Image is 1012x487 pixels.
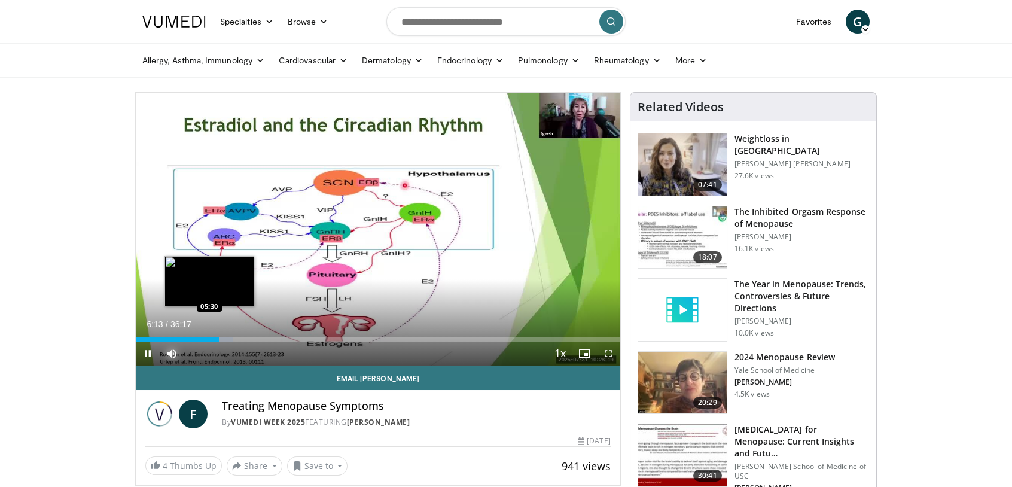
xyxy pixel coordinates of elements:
[227,456,282,476] button: Share
[734,133,869,157] h3: Weightloss in [GEOGRAPHIC_DATA]
[734,171,774,181] p: 27.6K views
[638,100,724,114] h4: Related Videos
[562,459,611,473] span: 941 views
[136,366,620,390] a: Email [PERSON_NAME]
[164,256,254,306] img: image.jpeg
[638,279,727,341] img: video_placeholder_short.svg
[347,417,410,427] a: [PERSON_NAME]
[734,366,835,375] p: Yale School of Medicine
[734,389,770,399] p: 4.5K views
[587,48,668,72] a: Rheumatology
[136,93,620,366] video-js: Video Player
[734,206,869,230] h3: The Inhibited Orgasm Response of Menopause
[734,378,835,387] p: [PERSON_NAME]
[693,179,722,191] span: 07:41
[638,278,869,342] a: The Year in Menopause: Trends, Controversies & Future Directions [PERSON_NAME] 10.0K views
[511,48,587,72] a: Pulmonology
[136,342,160,366] button: Pause
[222,400,611,413] h4: Treating Menopause Symptoms
[430,48,511,72] a: Endocrinology
[145,456,222,475] a: 4 Thumbs Up
[668,48,714,72] a: More
[638,424,727,486] img: 47271b8a-94f4-49c8-b914-2a3d3af03a9e.150x105_q85_crop-smart_upscale.jpg
[734,462,869,481] p: [PERSON_NAME] School of Medicine of USC
[734,159,869,169] p: [PERSON_NAME] [PERSON_NAME]
[213,10,281,34] a: Specialties
[548,342,572,366] button: Playback Rate
[222,417,611,428] div: By FEATURING
[638,206,869,269] a: 18:07 The Inhibited Orgasm Response of Menopause [PERSON_NAME] 16.1K views
[572,342,596,366] button: Enable picture-in-picture mode
[734,351,835,363] h3: 2024 Menopause Review
[789,10,839,34] a: Favorites
[272,48,355,72] a: Cardiovascular
[693,397,722,409] span: 20:29
[638,352,727,414] img: 692f135d-47bd-4f7e-b54d-786d036e68d3.150x105_q85_crop-smart_upscale.jpg
[386,7,626,36] input: Search topics, interventions
[145,400,174,428] img: Vumedi Week 2025
[281,10,336,34] a: Browse
[355,48,430,72] a: Dermatology
[287,456,348,476] button: Save to
[638,206,727,269] img: 283c0f17-5e2d-42ba-a87c-168d447cdba4.150x105_q85_crop-smart_upscale.jpg
[693,470,722,482] span: 30:41
[846,10,870,34] a: G
[734,232,869,242] p: [PERSON_NAME]
[734,328,774,338] p: 10.0K views
[596,342,620,366] button: Fullscreen
[142,16,206,28] img: VuMedi Logo
[734,244,774,254] p: 16.1K views
[734,278,869,314] h3: The Year in Menopause: Trends, Controversies & Future Directions
[166,319,168,329] span: /
[170,319,191,329] span: 36:17
[693,251,722,263] span: 18:07
[179,400,208,428] a: F
[638,133,869,196] a: 07:41 Weightloss in [GEOGRAPHIC_DATA] [PERSON_NAME] [PERSON_NAME] 27.6K views
[734,316,869,326] p: [PERSON_NAME]
[163,460,167,471] span: 4
[231,417,305,427] a: Vumedi Week 2025
[578,436,610,446] div: [DATE]
[638,351,869,415] a: 20:29 2024 Menopause Review Yale School of Medicine [PERSON_NAME] 4.5K views
[638,133,727,196] img: 9983fed1-7565-45be-8934-aef1103ce6e2.150x105_q85_crop-smart_upscale.jpg
[734,424,869,459] h3: [MEDICAL_DATA] for Menopause: Current Insights and Futu…
[160,342,184,366] button: Mute
[136,337,620,342] div: Progress Bar
[135,48,272,72] a: Allergy, Asthma, Immunology
[147,319,163,329] span: 6:13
